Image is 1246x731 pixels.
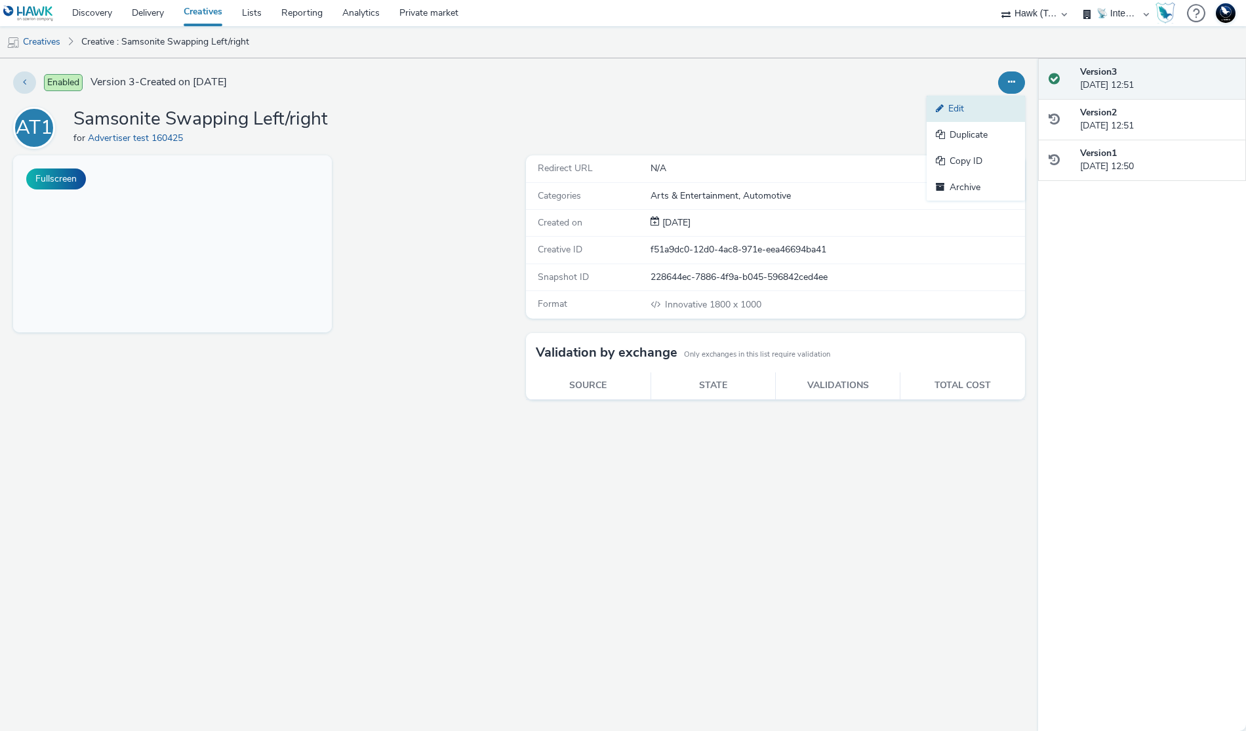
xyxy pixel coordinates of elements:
[7,36,20,49] img: mobile
[90,75,227,90] span: Version 3 - Created on [DATE]
[664,298,761,311] span: 1800 x 1000
[651,189,1024,203] div: Arts & Entertainment, Automotive
[538,216,582,229] span: Created on
[1080,147,1117,159] strong: Version 1
[651,372,775,399] th: State
[73,132,88,144] span: for
[1080,106,1236,133] div: [DATE] 12:51
[927,122,1025,148] a: Duplicate
[538,162,593,174] span: Redirect URL
[651,162,666,174] span: N/A
[44,74,83,91] span: Enabled
[651,243,1024,256] div: f51a9dc0-12d0-4ac8-971e-eea46694ba41
[88,132,188,144] a: Advertiser test 160425
[75,26,256,58] a: Creative : Samsonite Swapping Left/right
[927,148,1025,174] a: Copy ID
[660,216,691,229] div: Creation 19 August 2025, 12:50
[26,168,86,189] button: Fullscreen
[1156,3,1180,24] a: Hawk Academy
[1080,106,1117,119] strong: Version 2
[651,271,1024,284] div: 228644ec-7886-4f9a-b045-596842ced4ee
[538,271,589,283] span: Snapshot ID
[1080,147,1236,174] div: [DATE] 12:50
[1156,3,1175,24] img: Hawk Academy
[1080,66,1117,78] strong: Version 3
[927,174,1025,201] a: Archive
[538,298,567,310] span: Format
[1216,3,1236,23] img: Support Hawk
[900,372,1025,399] th: Total cost
[536,343,677,363] h3: Validation by exchange
[538,243,582,256] span: Creative ID
[73,107,328,132] h1: Samsonite Swapping Left/right
[16,109,52,146] div: AT1
[684,349,830,360] small: Only exchanges in this list require validation
[526,372,651,399] th: Source
[775,372,900,399] th: Validations
[3,5,54,22] img: undefined Logo
[538,189,581,202] span: Categories
[13,121,60,134] a: AT1
[665,298,710,311] span: Innovative
[660,216,691,229] span: [DATE]
[927,96,1025,122] a: Edit
[1080,66,1236,92] div: [DATE] 12:51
